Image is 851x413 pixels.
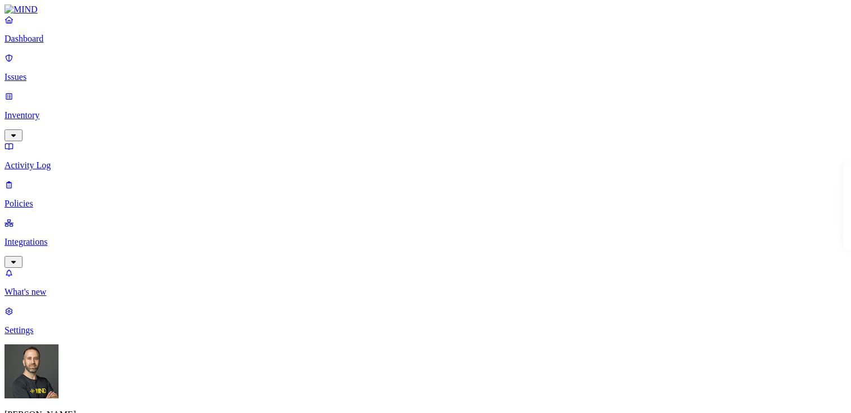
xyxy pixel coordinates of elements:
[5,344,59,398] img: Tom Mayblum
[5,5,846,15] a: MIND
[5,237,846,247] p: Integrations
[5,287,846,297] p: What's new
[5,160,846,170] p: Activity Log
[5,218,846,266] a: Integrations
[5,306,846,335] a: Settings
[5,141,846,170] a: Activity Log
[5,5,38,15] img: MIND
[5,268,846,297] a: What's new
[5,110,846,120] p: Inventory
[5,199,846,209] p: Policies
[5,53,846,82] a: Issues
[5,15,846,44] a: Dashboard
[5,34,846,44] p: Dashboard
[5,179,846,209] a: Policies
[5,72,846,82] p: Issues
[5,325,846,335] p: Settings
[5,91,846,140] a: Inventory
